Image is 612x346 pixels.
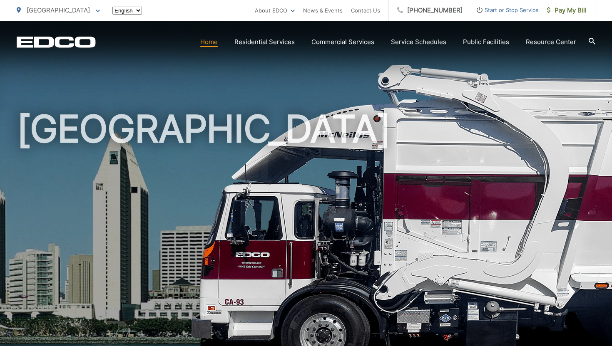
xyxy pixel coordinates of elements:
[391,37,446,47] a: Service Schedules
[255,5,295,15] a: About EDCO
[303,5,343,15] a: News & Events
[311,37,374,47] a: Commercial Services
[200,37,218,47] a: Home
[463,37,509,47] a: Public Facilities
[526,37,576,47] a: Resource Center
[547,5,587,15] span: Pay My Bill
[17,36,96,48] a: EDCD logo. Return to the homepage.
[112,7,142,15] select: Select a language
[234,37,295,47] a: Residential Services
[351,5,380,15] a: Contact Us
[27,6,90,14] span: [GEOGRAPHIC_DATA]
